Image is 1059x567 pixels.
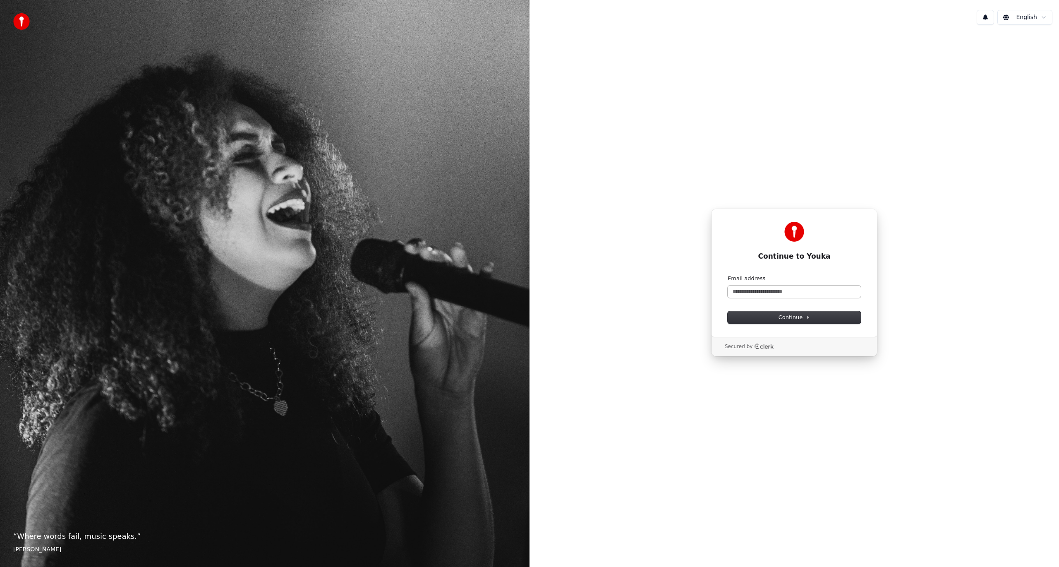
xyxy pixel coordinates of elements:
[754,344,774,349] a: Clerk logo
[728,252,861,262] h1: Continue to Youka
[13,545,516,554] footer: [PERSON_NAME]
[779,314,810,321] span: Continue
[13,531,516,542] p: “ Where words fail, music speaks. ”
[728,275,765,282] label: Email address
[13,13,30,30] img: youka
[725,344,752,350] p: Secured by
[728,311,861,324] button: Continue
[784,222,804,242] img: Youka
